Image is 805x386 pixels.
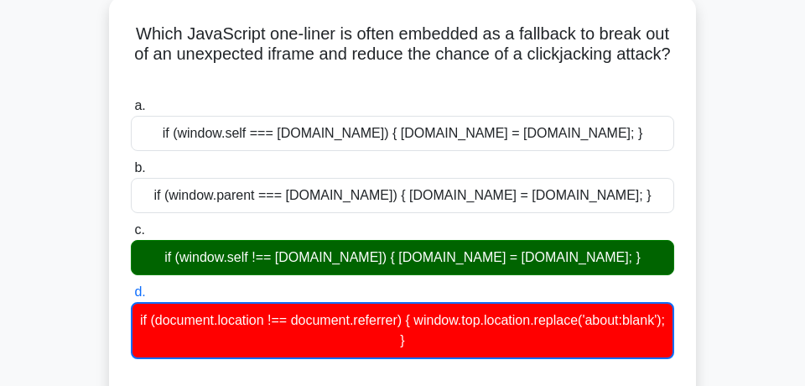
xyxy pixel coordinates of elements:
[131,178,674,213] div: if (window.parent === [DOMAIN_NAME]) { [DOMAIN_NAME] = [DOMAIN_NAME]; }
[134,222,144,237] span: c.
[129,23,676,86] h5: Which JavaScript one-liner is often embedded as a fallback to break out of an unexpected iframe a...
[134,98,145,112] span: a.
[131,302,674,359] div: if (document.location !== document.referrer) { window.top.location.replace('about:blank'); }
[131,240,674,275] div: if (window.self !== [DOMAIN_NAME]) { [DOMAIN_NAME] = [DOMAIN_NAME]; }
[134,284,145,299] span: d.
[131,116,674,151] div: if (window.self === [DOMAIN_NAME]) { [DOMAIN_NAME] = [DOMAIN_NAME]; }
[134,160,145,175] span: b.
